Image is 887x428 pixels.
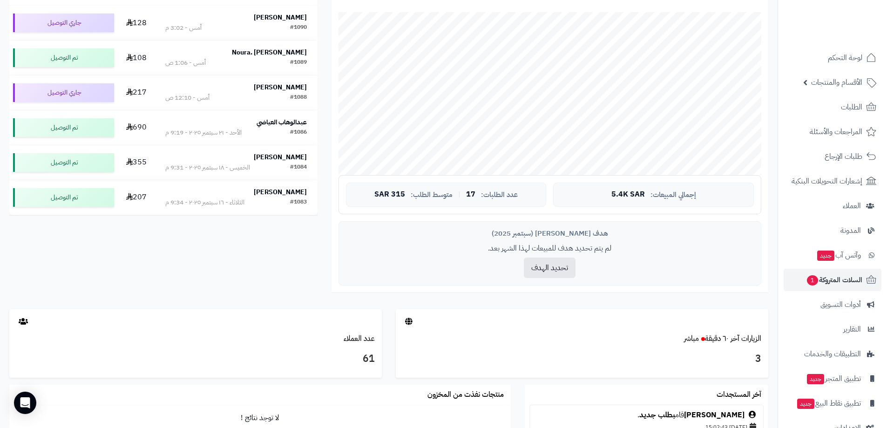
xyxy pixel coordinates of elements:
div: #1083 [290,198,307,207]
div: هدف [PERSON_NAME] (سبتمبر 2025) [346,229,754,238]
a: العملاء [784,195,881,217]
a: [PERSON_NAME] [684,409,745,421]
span: إجمالي المبيعات: [650,191,696,199]
a: بطلب جديد [639,409,675,421]
a: المدونة [784,219,881,242]
a: عدد العملاء [344,333,375,344]
div: تم التوصيل [13,153,114,172]
h3: منتجات نفذت من المخزون [427,391,504,399]
span: متوسط الطلب: [411,191,453,199]
button: تحديد الهدف [524,258,576,278]
span: طلبات الإرجاع [825,150,862,163]
span: جديد [817,251,834,261]
span: الأقسام والمنتجات [811,76,862,89]
span: 315 SAR [374,190,405,199]
a: الزيارات آخر ٦٠ دقيقةمباشر [684,333,761,344]
span: التقارير [843,323,861,336]
p: لم يتم تحديد هدف للمبيعات لهذا الشهر بعد. [346,243,754,254]
span: عدد الطلبات: [481,191,518,199]
span: وآتس آب [816,249,861,262]
div: تم التوصيل [13,118,114,137]
td: 207 [118,180,155,215]
span: جديد [797,399,814,409]
td: 128 [118,6,155,40]
span: تطبيق نقاط البيع [796,397,861,410]
div: قام . [535,410,758,421]
div: Open Intercom Messenger [14,392,36,414]
div: تم التوصيل [13,188,114,207]
div: #1088 [290,93,307,102]
span: 5.4K SAR [611,190,645,199]
small: مباشر [684,333,699,344]
div: أمس - 3:02 م [165,23,202,33]
strong: [PERSON_NAME] [254,82,307,92]
a: المراجعات والأسئلة [784,121,881,143]
span: إشعارات التحويلات البنكية [792,175,862,188]
a: السلات المتروكة1 [784,269,881,291]
a: الطلبات [784,96,881,118]
a: وآتس آبجديد [784,244,881,266]
span: أدوات التسويق [820,298,861,311]
span: الطلبات [841,101,862,114]
h3: 61 [16,351,375,367]
a: إشعارات التحويلات البنكية [784,170,881,192]
strong: [PERSON_NAME] [254,152,307,162]
a: التقارير [784,318,881,340]
td: 108 [118,41,155,75]
div: #1084 [290,163,307,172]
div: الخميس - ١٨ سبتمبر ٢٠٢٥ - 9:31 م [165,163,250,172]
span: جديد [807,374,824,384]
strong: Noura. [PERSON_NAME] [232,48,307,57]
div: #1090 [290,23,307,33]
h3: 3 [403,351,761,367]
div: #1086 [290,128,307,137]
span: المراجعات والأسئلة [810,125,862,138]
div: أمس - 1:06 ص [165,58,206,68]
strong: [PERSON_NAME] [254,187,307,197]
h3: آخر المستجدات [717,391,761,399]
span: لوحة التحكم [828,51,862,64]
div: جاري التوصيل [13,83,114,102]
strong: عبدالوهاب العياضي [257,117,307,127]
td: 217 [118,75,155,110]
td: 690 [118,110,155,145]
a: لوحة التحكم [784,47,881,69]
span: السلات المتروكة [806,273,862,286]
div: #1089 [290,58,307,68]
a: التطبيقات والخدمات [784,343,881,365]
div: الأحد - ٢١ سبتمبر ٢٠٢٥ - 9:19 م [165,128,242,137]
span: 17 [466,190,475,199]
a: تطبيق نقاط البيعجديد [784,392,881,414]
span: تطبيق المتجر [806,372,861,385]
a: أدوات التسويق [784,293,881,316]
a: طلبات الإرجاع [784,145,881,168]
td: 355 [118,145,155,180]
strong: [PERSON_NAME] [254,13,307,22]
div: جاري التوصيل [13,14,114,32]
div: الثلاثاء - ١٦ سبتمبر ٢٠٢٥ - 9:34 م [165,198,244,207]
a: تطبيق المتجرجديد [784,367,881,390]
span: 1 [807,275,818,285]
span: التطبيقات والخدمات [804,347,861,360]
span: | [458,191,460,198]
div: أمس - 12:10 ص [165,93,210,102]
span: العملاء [843,199,861,212]
div: تم التوصيل [13,48,114,67]
span: المدونة [840,224,861,237]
